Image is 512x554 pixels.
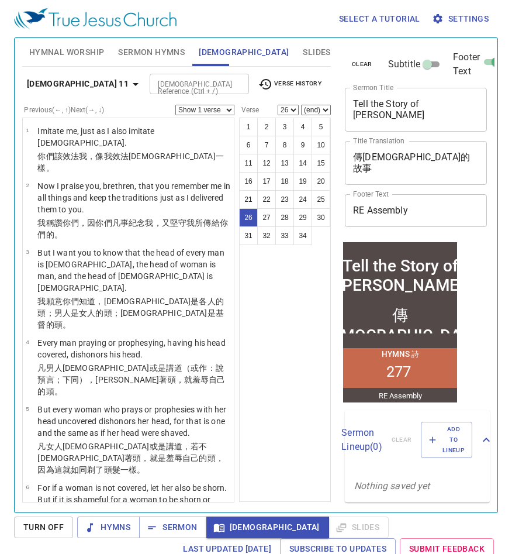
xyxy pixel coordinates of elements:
[37,218,228,239] wg2532: 堅守
[37,218,228,239] wg2722: 我所
[275,136,294,154] button: 8
[24,106,104,113] label: Previous (←, ↑) Next (→, ↓)
[239,118,258,136] button: 1
[312,172,330,191] button: 20
[37,218,228,239] wg3415: 我
[341,426,382,454] p: Sermon Lineup ( 0 )
[37,217,230,240] p: 我稱讚
[257,136,276,154] button: 7
[26,127,29,133] span: 1
[206,517,329,538] button: [DEMOGRAPHIC_DATA]
[14,8,177,29] img: True Jesus Church
[239,154,258,173] button: 11
[37,363,225,396] wg435: [DEMOGRAPHIC_DATA]
[37,218,228,239] wg2531: 傳給
[275,226,294,245] button: 33
[37,363,225,396] wg4395: （或作：說預言；下同），[PERSON_NAME]著
[39,152,82,161] div: RE Assembly
[26,484,29,490] span: 6
[239,190,258,209] button: 21
[23,520,64,535] span: Turn Off
[354,480,430,491] i: Nothing saved yet
[148,520,197,535] span: Sermon
[275,118,294,136] button: 3
[54,465,146,474] wg1063: 這就
[37,442,224,474] wg4395: ，若不[DEMOGRAPHIC_DATA]著
[37,362,230,397] p: 凡
[37,218,228,239] wg5209: ，因
[37,125,230,149] p: Imitate me, just as I also imitate [DEMOGRAPHIC_DATA].
[37,363,225,396] wg4336: 或
[37,387,62,396] wg846: 的頭
[339,12,420,26] span: Select a tutorial
[453,50,480,78] span: Footer Text
[37,308,224,329] wg1135: 的頭
[26,405,29,412] span: 5
[29,45,105,60] span: Hymnal Worship
[251,75,328,93] button: Verse History
[257,226,276,245] button: 32
[345,57,379,71] button: clear
[139,517,206,538] button: Sermon
[37,152,224,173] wg3450: ，像
[312,136,330,154] button: 10
[293,190,312,209] button: 24
[37,337,230,360] p: Every man praying or prophesying, having his head covered, dishonors his head.
[434,12,489,26] span: Settings
[26,339,29,345] span: 4
[37,297,224,329] wg435: 的頭
[293,208,312,227] button: 29
[37,442,224,474] wg2228: 講道
[275,172,294,191] button: 18
[37,152,224,173] wg2531: 我
[257,118,276,136] button: 2
[37,218,228,239] wg3415: ，又
[352,59,372,70] span: clear
[54,387,63,396] wg2776: 。
[37,297,224,329] wg2309: 你們
[258,77,321,91] span: Verse History
[46,123,71,141] li: 277
[334,8,425,30] button: Select a tutorial
[37,442,224,474] wg1135: [DEMOGRAPHIC_DATA]
[26,182,29,188] span: 2
[340,239,460,405] iframe: from-child
[421,422,472,459] button: Add to Lineup
[257,208,276,227] button: 27
[37,152,224,173] wg2504: 效法[DEMOGRAPHIC_DATA]
[14,517,73,538] button: Turn Off
[37,218,228,239] wg3754: 你們凡事
[37,218,228,239] wg3860: 你們
[239,226,258,245] button: 31
[353,152,479,174] textarea: 傳[DEMOGRAPHIC_DATA]的故事
[37,363,225,396] wg2228: 是講道
[345,410,490,470] div: Sermon Lineup(0)clearAdd to Lineup
[37,152,224,173] wg1096: 效法
[388,57,420,71] span: Subtitle
[312,208,330,227] button: 30
[37,295,230,331] p: 我願意
[257,172,276,191] button: 17
[257,154,276,173] button: 12
[239,208,258,227] button: 26
[293,118,312,136] button: 4
[293,154,312,173] button: 14
[37,180,230,215] p: Now I praise you, brethren, that you remember me in all things and keep the traditions just as I ...
[293,226,312,245] button: 34
[37,150,230,174] p: 你們該
[71,465,145,474] wg2076: 如同
[312,118,330,136] button: 5
[37,297,224,329] wg2076: 各
[275,154,294,173] button: 13
[216,520,320,535] span: [DEMOGRAPHIC_DATA]
[37,297,224,329] wg3956: 人
[27,77,129,91] b: [DEMOGRAPHIC_DATA] 11
[303,45,330,60] span: Slides
[37,297,224,329] wg5547: 是
[430,8,493,30] button: Settings
[37,442,224,474] wg4336: 或是
[37,247,230,294] p: But I want you to know that the head of every man is [DEMOGRAPHIC_DATA], the head of woman is man...
[37,308,224,329] wg435: 是女人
